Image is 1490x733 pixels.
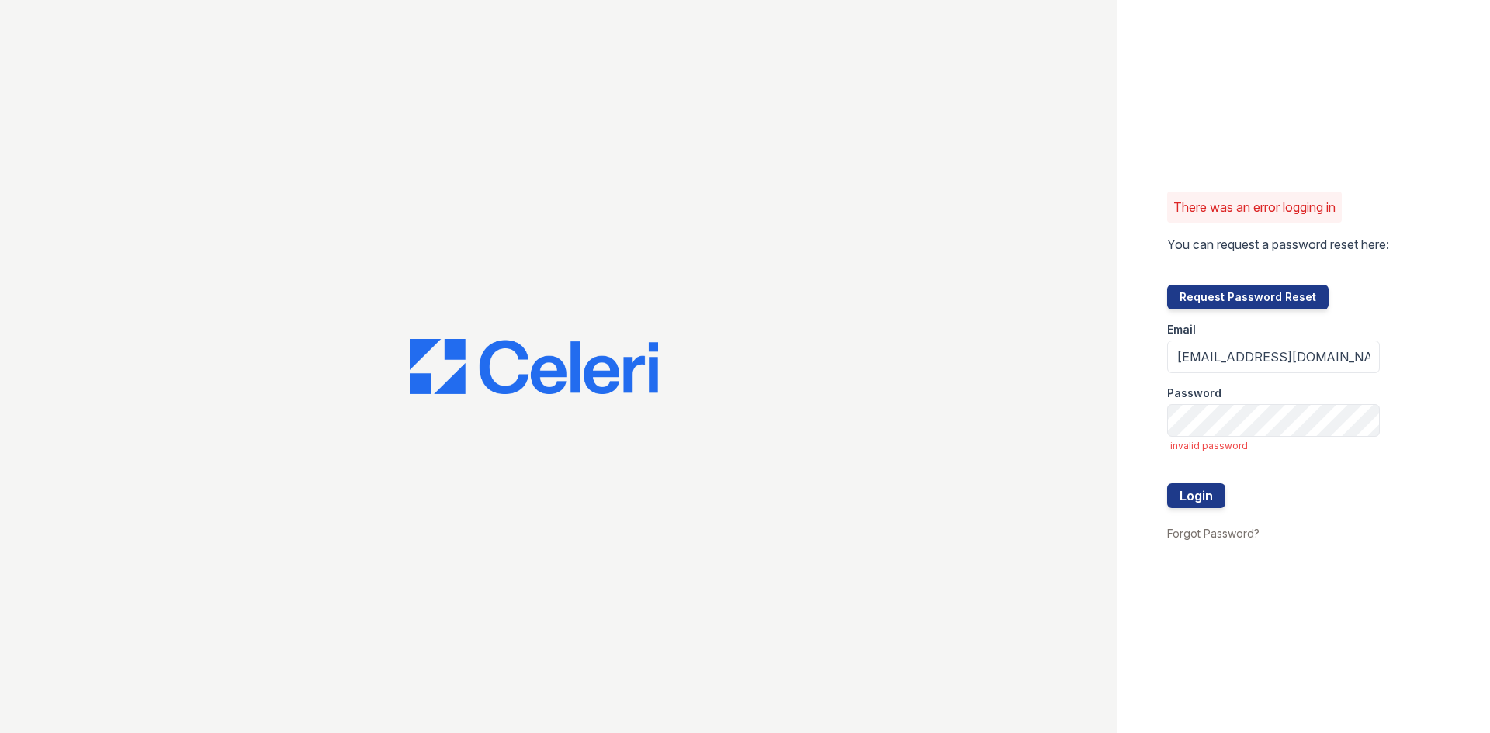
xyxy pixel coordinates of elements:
[1167,235,1389,254] p: You can request a password reset here:
[1167,322,1196,337] label: Email
[1173,198,1336,216] p: There was an error logging in
[1167,386,1221,401] label: Password
[410,339,658,395] img: CE_Logo_Blue-a8612792a0a2168367f1c8372b55b34899dd931a85d93a1a3d3e32e68fde9ad4.png
[1167,527,1260,540] a: Forgot Password?
[1170,440,1380,452] span: invalid password
[1167,285,1329,309] button: Request Password Reset
[1167,483,1225,508] button: Login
